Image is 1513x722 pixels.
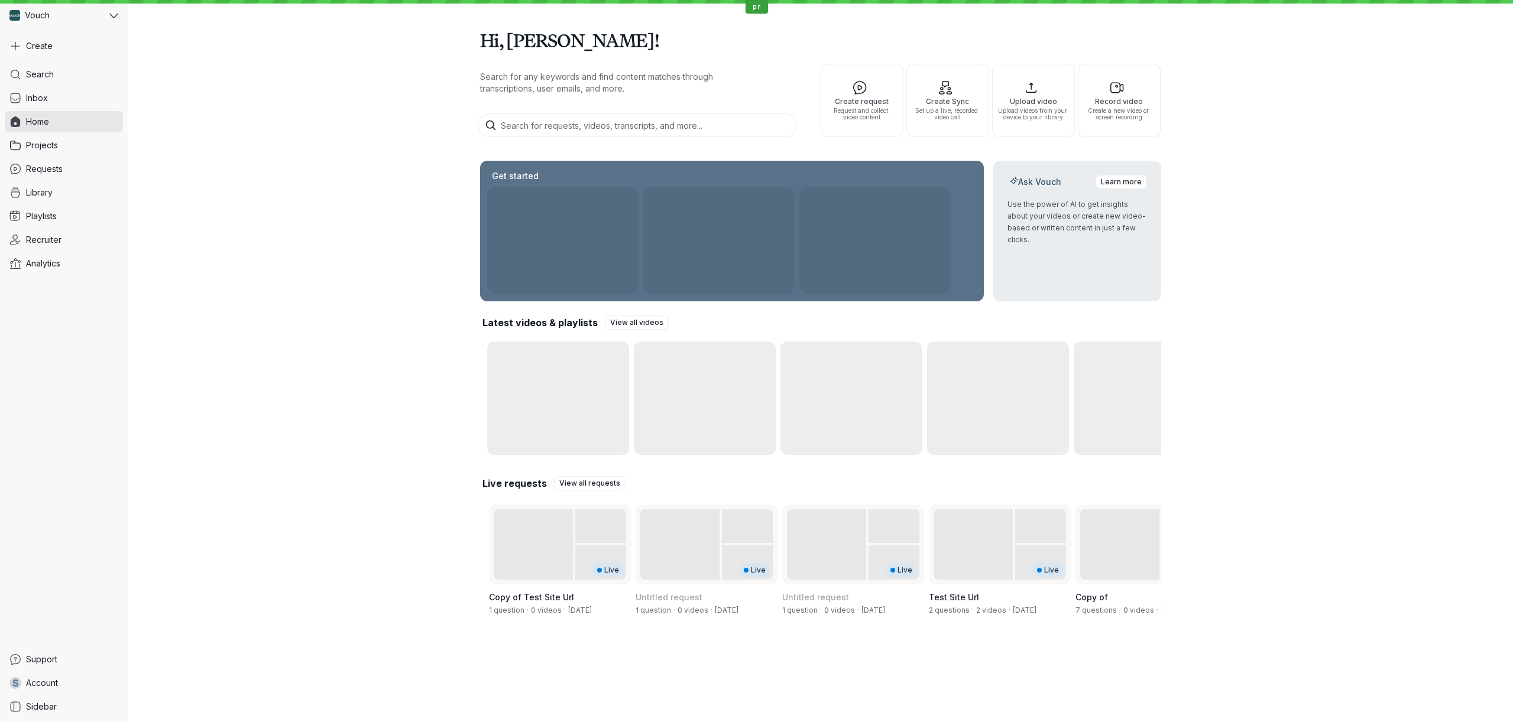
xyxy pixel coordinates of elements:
[605,316,669,330] a: View all videos
[5,135,123,156] a: Projects
[1123,606,1154,614] span: 0 videos
[478,113,797,137] input: Search for requests, videos, transcripts, and more...
[636,592,702,602] span: Untitled request
[26,139,58,151] span: Projects
[531,606,562,614] span: 0 videos
[5,5,123,26] button: Vouch avatarVouch
[1083,108,1155,121] span: Create a new video or screen recording
[1075,606,1117,614] span: 7 questions
[1075,592,1108,602] span: Copy of
[678,606,708,614] span: 0 videos
[715,606,738,614] span: Created by Pro Teale
[554,476,626,490] a: View all requests
[824,606,855,614] span: 0 videos
[929,606,970,614] span: 2 questions
[5,87,123,109] a: Inbox
[997,108,1070,121] span: Upload videos from your device to your library
[5,158,123,180] a: Requests
[26,92,48,104] span: Inbox
[992,64,1075,137] button: Upload videoUpload videos from your device to your library
[861,606,885,614] span: Created by Pro Teale
[26,258,60,269] span: Analytics
[782,592,849,602] span: Untitled request
[708,606,715,615] span: ·
[1013,606,1036,614] span: Created by Pro Teale
[9,10,20,21] img: Vouch avatar
[997,97,1070,105] span: Upload video
[25,9,50,21] span: Vouch
[489,606,524,614] span: 1 question
[821,64,903,137] button: Create requestRequest and collect video content
[26,40,53,52] span: Create
[826,97,898,105] span: Create request
[1078,64,1161,137] button: Record videoCreate a new video or screen recording
[1083,97,1155,105] span: Record video
[26,163,63,175] span: Requests
[490,170,541,182] h2: Get started
[26,701,57,713] span: Sidebar
[1101,176,1142,188] span: Learn more
[482,316,598,329] h2: Latest videos & playlists
[636,606,671,614] span: 1 question
[5,64,123,85] a: Search
[1007,199,1147,246] p: Use the power of AI to get insights about your videos or create new video-based or written conten...
[5,182,123,203] a: Library
[929,592,979,602] span: Test Site Url
[5,206,123,227] a: Playlists
[480,24,1161,57] h1: Hi, [PERSON_NAME]!
[1161,606,1184,614] span: Created by Stephane
[912,97,984,105] span: Create Sync
[5,229,123,251] a: Recruiter
[855,606,861,615] span: ·
[671,606,678,615] span: ·
[906,64,989,137] button: Create SyncSet up a live, recorded video call
[826,108,898,121] span: Request and collect video content
[5,111,123,132] a: Home
[818,606,824,615] span: ·
[26,187,53,199] span: Library
[5,672,123,694] a: SAccount
[1006,606,1013,615] span: ·
[26,69,54,80] span: Search
[5,253,123,274] a: Analytics
[480,71,764,95] p: Search for any keywords and find content matches through transcriptions, user emails, and more.
[482,477,547,490] h2: Live requests
[5,649,123,670] a: Support
[26,116,49,128] span: Home
[568,606,592,614] span: Created by Nathan Weinstock
[26,210,57,222] span: Playlists
[26,653,57,665] span: Support
[26,234,61,246] span: Recruiter
[5,696,123,717] a: Sidebar
[912,108,984,121] span: Set up a live, recorded video call
[610,317,663,329] span: View all videos
[562,606,568,615] span: ·
[5,35,123,57] button: Create
[1154,606,1161,615] span: ·
[782,606,818,614] span: 1 question
[1096,175,1147,189] a: Learn more
[26,677,58,689] span: Account
[559,477,620,489] span: View all requests
[489,592,574,602] span: Copy of Test Site Url
[12,677,19,689] span: S
[970,606,976,615] span: ·
[976,606,1006,614] span: 2 videos
[1117,606,1123,615] span: ·
[524,606,531,615] span: ·
[1007,176,1064,188] h2: Ask Vouch
[5,5,107,26] div: Vouch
